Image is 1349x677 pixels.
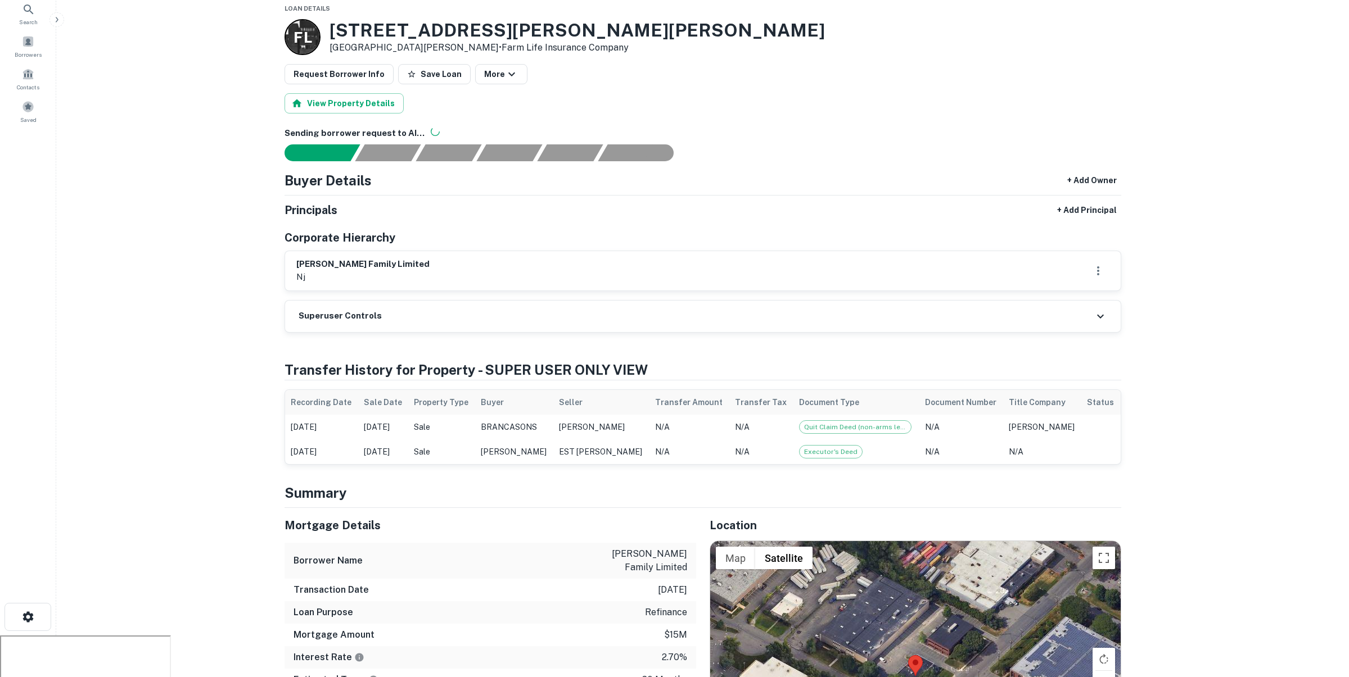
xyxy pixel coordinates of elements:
h6: Sending borrower request to AI... [285,127,1121,140]
td: EST [PERSON_NAME] [553,439,649,464]
iframe: Chat Widget [1293,587,1349,641]
div: Code: 55 [799,420,912,434]
button: + Add Principal [1053,200,1121,220]
h4: Buyer Details [285,170,372,190]
span: Saved [20,115,37,124]
td: [DATE] [358,439,408,464]
div: Documents found, AI parsing details... [416,144,481,161]
h6: Borrower Name [294,554,363,567]
span: Search [19,17,38,26]
th: Buyer [475,390,553,415]
button: Rotate map clockwise [1093,648,1115,670]
h6: Loan Purpose [294,606,353,619]
td: N/A [729,415,793,439]
h5: Mortgage Details [285,517,696,534]
p: [DATE] [658,583,687,597]
span: Borrowers [15,50,42,59]
td: [DATE] [285,439,358,464]
td: N/A [1003,439,1081,464]
a: Contacts [3,63,53,94]
div: Principals found, still searching for contact information. This may take time... [537,144,603,161]
h3: [STREET_ADDRESS][PERSON_NAME][PERSON_NAME] [330,20,825,41]
p: [PERSON_NAME] family limited [586,547,687,574]
div: AI fulfillment process complete. [598,144,687,161]
span: Contacts [17,83,39,92]
h5: Principals [285,202,337,219]
h5: Corporate Hierarchy [285,229,395,246]
button: More [475,64,527,84]
td: N/A [649,439,729,464]
p: $15m [664,628,687,642]
td: [PERSON_NAME] [1003,415,1081,439]
button: Toggle fullscreen view [1093,547,1115,569]
a: Farm Life Insurance Company [502,42,629,53]
div: Your request is received and processing... [355,144,421,161]
button: Show street map [716,547,755,569]
th: Document Type [793,390,919,415]
p: [GEOGRAPHIC_DATA][PERSON_NAME] • [330,41,825,54]
th: Seller [553,390,649,415]
p: refinance [645,606,687,619]
th: Property Type [408,390,475,415]
button: + Add Owner [1063,170,1121,190]
td: [PERSON_NAME] [475,439,553,464]
td: [DATE] [358,415,408,439]
div: Code: 33 [799,445,863,458]
h6: Interest Rate [294,651,364,664]
div: Principals found, AI now looking for contact information... [476,144,542,161]
h6: Superuser Controls [299,310,382,322]
button: Save Loan [398,64,471,84]
button: Request Borrower Info [285,64,394,84]
h6: [PERSON_NAME] family limited [296,258,430,271]
td: Sale [408,439,475,464]
button: View Property Details [285,93,404,113]
th: Title Company [1003,390,1081,415]
td: BRANCASONS [475,415,553,439]
th: Document Number [919,390,1003,415]
th: Status [1081,390,1120,415]
h4: Transfer History for Property - SUPER USER ONLY VIEW [285,360,1121,380]
td: N/A [649,415,729,439]
p: F L [294,26,311,48]
a: Borrowers [3,31,53,61]
td: N/A [919,439,1003,464]
h6: Transaction Date [294,583,369,597]
p: 2.70% [662,651,687,664]
span: Quit Claim Deed (non-arms length) [800,422,911,433]
td: Sale [408,415,475,439]
th: Recording Date [285,390,358,415]
td: [PERSON_NAME] [553,415,649,439]
svg: The interest rates displayed on the website are for informational purposes only and may be report... [354,652,364,662]
th: Transfer Tax [729,390,793,415]
td: N/A [729,439,793,464]
div: Sending borrower request to AI... [271,144,355,161]
td: [DATE] [285,415,358,439]
a: Saved [3,96,53,126]
p: nj [296,270,430,284]
span: Executor's Deed [800,447,862,457]
th: Sale Date [358,390,408,415]
th: Transfer Amount [649,390,729,415]
h4: Summary [285,483,1121,503]
td: N/A [919,415,1003,439]
button: Show satellite imagery [755,547,813,569]
span: Loan Details [285,5,330,12]
h5: Location [710,517,1121,534]
h6: Mortgage Amount [294,628,375,642]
